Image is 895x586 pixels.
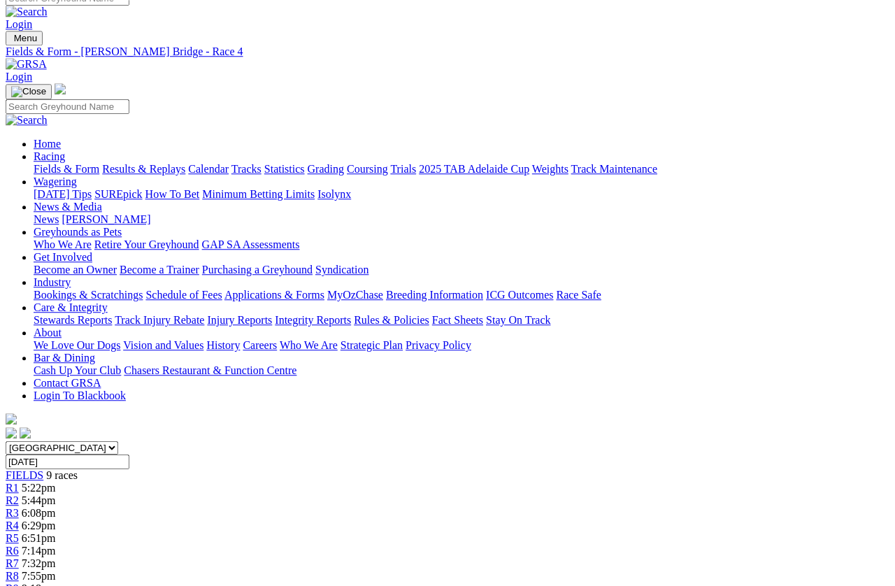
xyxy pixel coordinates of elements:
a: Track Maintenance [571,163,657,175]
img: logo-grsa-white.png [6,413,17,424]
a: Industry [34,276,71,288]
a: History [206,339,240,351]
a: R7 [6,557,19,569]
a: Coursing [347,163,388,175]
a: Privacy Policy [406,339,471,351]
a: 2025 TAB Adelaide Cup [419,163,529,175]
img: GRSA [6,58,47,71]
a: [PERSON_NAME] [62,213,150,225]
a: Care & Integrity [34,301,108,313]
a: Wagering [34,176,77,187]
a: Track Injury Rebate [115,314,204,326]
span: Menu [14,33,37,43]
a: Breeding Information [386,289,483,301]
input: Search [6,99,129,114]
a: Stay On Track [486,314,550,326]
a: GAP SA Assessments [202,238,300,250]
a: [DATE] Tips [34,188,92,200]
a: Login To Blackbook [34,390,126,401]
a: R3 [6,507,19,519]
div: Wagering [34,188,889,201]
a: News & Media [34,201,102,213]
a: R2 [6,494,19,506]
a: Login [6,18,32,30]
a: Home [34,138,61,150]
a: Race Safe [556,289,601,301]
a: Rules & Policies [354,314,429,326]
a: Trials [390,163,416,175]
a: Careers [243,339,277,351]
a: Get Involved [34,251,92,263]
a: Become a Trainer [120,264,199,276]
img: Search [6,6,48,18]
div: Bar & Dining [34,364,889,377]
span: 5:44pm [22,494,56,506]
a: Cash Up Your Club [34,364,121,376]
a: R4 [6,520,19,531]
span: 7:55pm [22,570,56,582]
img: Close [11,86,46,97]
a: Minimum Betting Limits [202,188,315,200]
span: 5:22pm [22,482,56,494]
a: Isolynx [317,188,351,200]
a: Statistics [264,163,305,175]
a: Bar & Dining [34,352,95,364]
div: About [34,339,889,352]
a: Stewards Reports [34,314,112,326]
input: Select date [6,455,129,469]
div: Greyhounds as Pets [34,238,889,251]
a: Retire Your Greyhound [94,238,199,250]
a: Contact GRSA [34,377,101,389]
a: Greyhounds as Pets [34,226,122,238]
a: Injury Reports [207,314,272,326]
a: R1 [6,482,19,494]
a: Fields & Form [34,163,99,175]
a: About [34,327,62,338]
div: Racing [34,163,889,176]
a: Grading [308,163,344,175]
span: 6:29pm [22,520,56,531]
a: Bookings & Scratchings [34,289,143,301]
span: 9 races [46,469,78,481]
a: How To Bet [145,188,200,200]
span: R6 [6,545,19,557]
a: Chasers Restaurant & Function Centre [124,364,296,376]
div: News & Media [34,213,889,226]
img: Search [6,114,48,127]
img: logo-grsa-white.png [55,83,66,94]
img: facebook.svg [6,427,17,438]
a: Schedule of Fees [145,289,222,301]
a: Applications & Forms [224,289,324,301]
a: Login [6,71,32,83]
a: Racing [34,150,65,162]
a: ICG Outcomes [486,289,553,301]
span: 7:32pm [22,557,56,569]
a: Who We Are [280,339,338,351]
a: Fact Sheets [432,314,483,326]
a: Tracks [231,163,262,175]
a: Integrity Reports [275,314,351,326]
button: Toggle navigation [6,84,52,99]
a: Weights [532,163,568,175]
a: MyOzChase [327,289,383,301]
a: News [34,213,59,225]
a: Results & Replays [102,163,185,175]
div: Care & Integrity [34,314,889,327]
a: R5 [6,532,19,544]
a: Become an Owner [34,264,117,276]
a: FIELDS [6,469,43,481]
a: SUREpick [94,188,142,200]
img: twitter.svg [20,427,31,438]
span: 6:08pm [22,507,56,519]
div: Industry [34,289,889,301]
div: Fields & Form - [PERSON_NAME] Bridge - Race 4 [6,45,889,58]
a: R8 [6,570,19,582]
span: 6:51pm [22,532,56,544]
